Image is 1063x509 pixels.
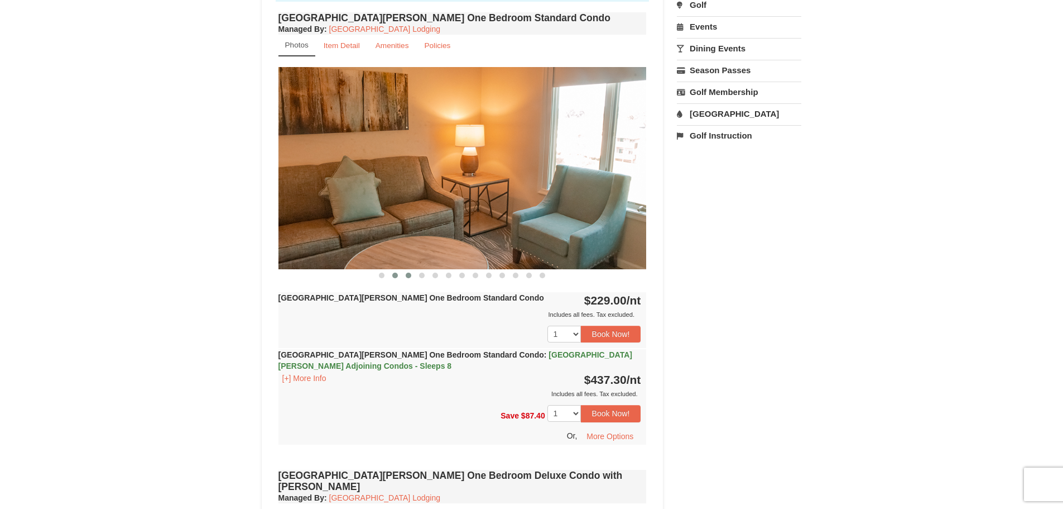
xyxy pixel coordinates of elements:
button: [+] More Info [278,372,330,384]
img: 18876286-190-c668afff.jpg [278,67,647,269]
a: Events [677,16,801,37]
a: [GEOGRAPHIC_DATA] Lodging [329,493,440,502]
strong: : [278,493,327,502]
a: Dining Events [677,38,801,59]
a: Amenities [368,35,416,56]
a: Golf Membership [677,82,801,102]
h4: [GEOGRAPHIC_DATA][PERSON_NAME] One Bedroom Standard Condo [278,12,647,23]
span: Managed By [278,25,324,34]
small: Policies [424,41,450,50]
a: Policies [417,35,458,56]
div: Includes all fees. Tax excluded. [278,309,641,320]
span: /nt [627,373,641,386]
span: $87.40 [521,411,545,420]
button: Book Now! [581,405,641,422]
a: Golf Instruction [677,125,801,146]
h4: [GEOGRAPHIC_DATA][PERSON_NAME] One Bedroom Deluxe Condo with [PERSON_NAME] [278,470,647,492]
strong: [GEOGRAPHIC_DATA][PERSON_NAME] One Bedroom Standard Condo [278,293,544,302]
span: /nt [627,294,641,307]
a: Season Passes [677,60,801,80]
span: Or, [567,431,578,440]
span: Save [501,411,519,420]
strong: $229.00 [584,294,641,307]
small: Item Detail [324,41,360,50]
a: [GEOGRAPHIC_DATA] Lodging [329,25,440,34]
button: More Options [579,428,641,445]
strong: : [278,25,327,34]
small: Photos [285,41,309,49]
div: Includes all fees. Tax excluded. [278,388,641,399]
span: Managed By [278,493,324,502]
small: Amenities [376,41,409,50]
a: [GEOGRAPHIC_DATA] [677,103,801,124]
span: $437.30 [584,373,627,386]
button: Book Now! [581,326,641,342]
a: Photos [278,35,315,56]
a: Item Detail [316,35,367,56]
strong: [GEOGRAPHIC_DATA][PERSON_NAME] One Bedroom Standard Condo [278,350,632,370]
span: : [544,350,547,359]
